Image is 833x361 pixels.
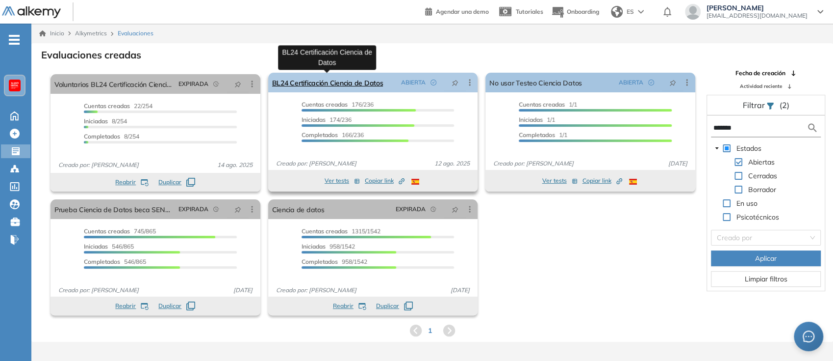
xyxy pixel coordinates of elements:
[302,227,380,235] span: 1315/1542
[746,156,777,168] span: Abiertas
[740,83,782,90] span: Actividad reciente
[436,8,489,15] span: Agendar una demo
[519,131,567,139] span: 1/1
[447,286,474,295] span: [DATE]
[551,1,599,23] button: Onboarding
[333,302,366,310] button: Reabrir
[376,302,413,310] button: Duplicar
[178,80,208,88] span: EXPIRADA
[662,75,683,90] button: pushpin
[707,4,808,12] span: [PERSON_NAME]
[115,302,136,310] span: Reabrir
[444,75,466,90] button: pushpin
[376,302,399,310] span: Duplicar
[54,161,143,169] span: Creado por: [PERSON_NAME]
[84,258,146,265] span: 546/865
[158,302,181,310] span: Duplicar
[178,205,208,214] span: EXPIRADA
[638,10,644,14] img: arrow
[227,76,249,92] button: pushpin
[516,8,543,15] span: Tutoriales
[734,197,759,209] span: En uso
[734,211,781,223] span: Psicotécnicos
[519,131,555,139] span: Completados
[711,271,821,287] button: Limpiar filtros
[582,176,622,185] span: Copiar link
[84,243,108,250] span: Iniciadas
[115,302,149,310] button: Reabrir
[84,133,120,140] span: Completados
[736,199,757,208] span: En uso
[234,80,241,88] span: pushpin
[302,131,364,139] span: 166/236
[425,5,489,17] a: Agendar una demo
[430,206,436,212] span: field-time
[430,80,436,85] span: check-circle
[744,274,787,284] span: Limpiar filtros
[158,178,195,187] button: Duplicar
[11,82,19,89] img: https://assets.alkemy.org/workspaces/620/d203e0be-08f6-444b-9eae-a92d815a506f.png
[118,29,153,38] span: Evaluaciones
[234,205,241,213] span: pushpin
[519,116,543,123] span: Iniciadas
[519,116,555,123] span: 1/1
[582,175,622,187] button: Copiar link
[519,101,565,108] span: Cuentas creadas
[711,250,821,266] button: Aplicar
[213,161,256,169] span: 14 ago. 2025
[302,227,348,235] span: Cuentas creadas
[807,122,818,134] img: search icon
[748,158,775,167] span: Abiertas
[9,39,20,41] i: -
[84,102,152,110] span: 22/254
[302,116,326,123] span: Iniciadas
[84,102,130,110] span: Cuentas creadas
[489,73,582,92] a: No usar Testeo Ciencia Datos
[746,184,778,195] span: Borrador
[213,81,219,87] span: field-time
[84,258,120,265] span: Completados
[272,199,325,219] a: Ciencia de datos
[272,159,360,168] span: Creado por: [PERSON_NAME]
[302,258,338,265] span: Completados
[803,331,814,342] span: message
[755,253,777,264] span: Aplicar
[664,159,691,168] span: [DATE]
[333,302,353,310] span: Reabrir
[229,286,256,295] span: [DATE]
[302,243,355,250] span: 958/1542
[430,159,474,168] span: 12 ago. 2025
[54,199,175,219] a: Prueba Ciencia de Datos beca SENCE [DATE]-2025
[748,185,776,194] span: Borrador
[734,142,763,154] span: Estados
[272,286,360,295] span: Creado por: [PERSON_NAME]
[84,133,139,140] span: 8/254
[115,178,136,187] span: Reabrir
[158,178,181,187] span: Duplicar
[401,78,426,87] span: ABIERTA
[519,101,577,108] span: 1/1
[84,227,130,235] span: Cuentas creadas
[627,7,634,16] span: ES
[278,45,376,70] div: BL24 Certificación Ciencia de Datos
[748,171,777,180] span: Cerradas
[365,175,404,187] button: Copiar link
[75,29,107,37] span: Alkymetrics
[302,101,348,108] span: Cuentas creadas
[39,29,64,38] a: Inicio
[84,243,134,250] span: 546/865
[302,131,338,139] span: Completados
[779,99,789,111] span: (2)
[411,179,419,185] img: ESP
[619,78,643,87] span: ABIERTA
[302,243,326,250] span: Iniciadas
[272,73,383,92] a: BL24 Certificación Ciencia de Datos
[54,74,175,94] a: Voluntarios BL24 Certificación Ciencia de Datos
[365,176,404,185] span: Copiar link
[714,146,719,151] span: caret-down
[302,101,374,108] span: 176/236
[41,49,141,61] h3: Evaluaciones creadas
[736,144,761,153] span: Estados
[736,213,779,222] span: Psicotécnicos
[444,201,466,217] button: pushpin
